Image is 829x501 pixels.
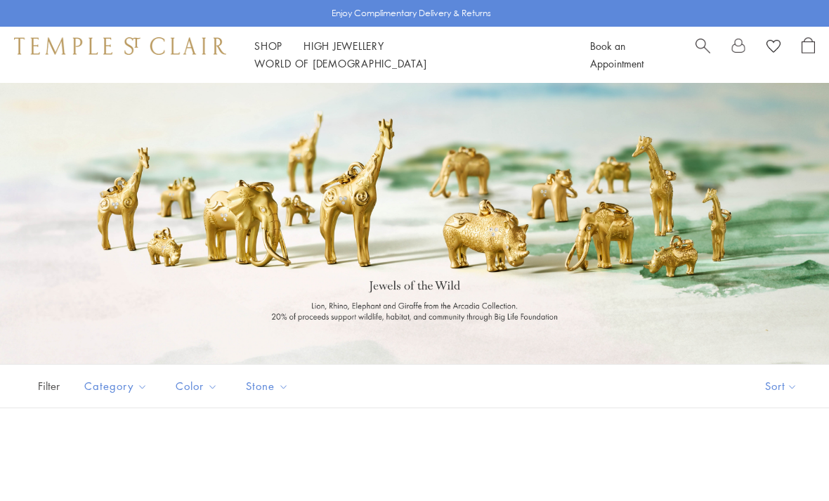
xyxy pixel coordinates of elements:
a: ShopShop [254,39,282,53]
iframe: Gorgias live chat messenger [759,435,815,487]
button: Show sort by [733,365,829,408]
span: Stone [239,377,299,395]
a: View Wishlist [766,37,781,58]
button: Color [165,370,228,402]
p: Enjoy Complimentary Delivery & Returns [332,6,491,20]
a: High JewelleryHigh Jewellery [303,39,384,53]
button: Stone [235,370,299,402]
a: World of [DEMOGRAPHIC_DATA]World of [DEMOGRAPHIC_DATA] [254,56,426,70]
img: Temple St. Clair [14,37,226,54]
span: Category [77,377,158,395]
a: Open Shopping Bag [802,37,815,72]
nav: Main navigation [254,37,559,72]
a: Search [696,37,710,72]
span: Color [169,377,228,395]
a: Book an Appointment [590,39,644,70]
button: Category [74,370,158,402]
